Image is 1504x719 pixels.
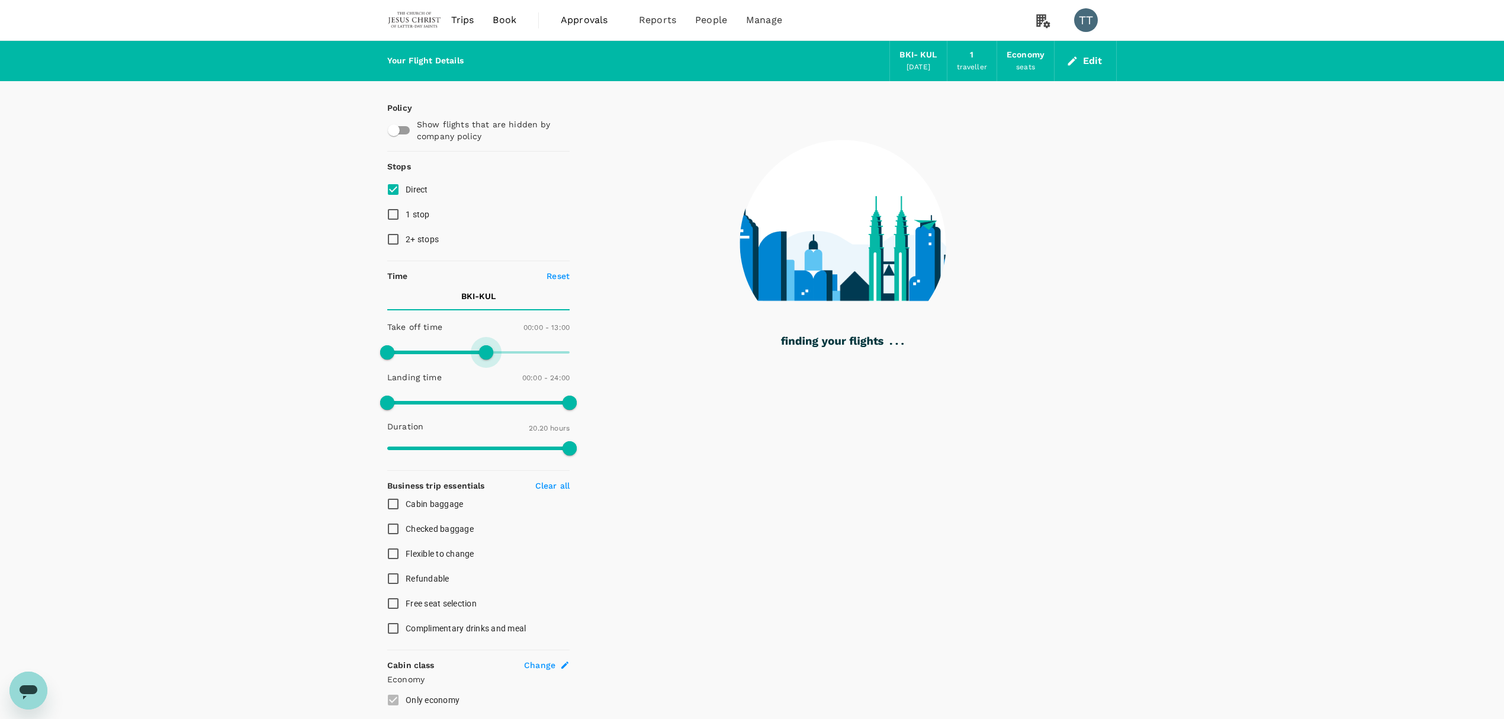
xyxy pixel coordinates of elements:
p: Economy [387,673,570,685]
span: Approvals [561,13,620,27]
p: Reset [547,270,570,282]
g: . [896,343,898,345]
div: Economy [1007,49,1045,62]
div: [DATE] [907,62,930,73]
p: Clear all [535,480,570,492]
span: 1 stop [406,210,430,219]
span: Refundable [406,574,449,583]
g: . [901,343,904,345]
span: Complimentary drinks and meal [406,624,526,633]
div: seats [1016,62,1035,73]
span: 00:00 - 24:00 [522,374,570,382]
p: Landing time [387,371,442,383]
span: Reports [639,13,676,27]
div: TT [1074,8,1098,32]
strong: Cabin class [387,660,435,670]
span: Trips [451,13,474,27]
span: Book [493,13,516,27]
div: traveller [957,62,987,73]
p: Policy [387,102,398,114]
iframe: Button to launch messaging window [9,672,47,710]
div: 1 [970,49,973,62]
span: People [695,13,727,27]
p: Duration [387,421,423,432]
span: Cabin baggage [406,499,463,509]
p: BKI - KUL [461,290,496,302]
span: Flexible to change [406,549,474,558]
span: Change [524,659,555,671]
span: 00:00 - 13:00 [523,323,570,332]
div: Your Flight Details [387,54,464,68]
span: Free seat selection [406,599,477,608]
span: Manage [746,13,782,27]
p: Show flights that are hidden by company policy [417,118,561,142]
button: Edit [1064,52,1107,70]
strong: Stops [387,162,411,171]
div: BKI - KUL [899,49,937,62]
g: finding your flights [781,337,883,348]
span: 2+ stops [406,235,439,244]
span: Direct [406,185,428,194]
span: 20.20 hours [529,424,570,432]
span: Checked baggage [406,524,474,534]
p: Take off time [387,321,442,333]
strong: Business trip essentials [387,481,485,490]
p: Time [387,270,408,282]
g: . [890,343,892,345]
span: Only economy [406,695,459,705]
img: The Malaysian Church of Jesus Christ of Latter-day Saints [387,7,442,33]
